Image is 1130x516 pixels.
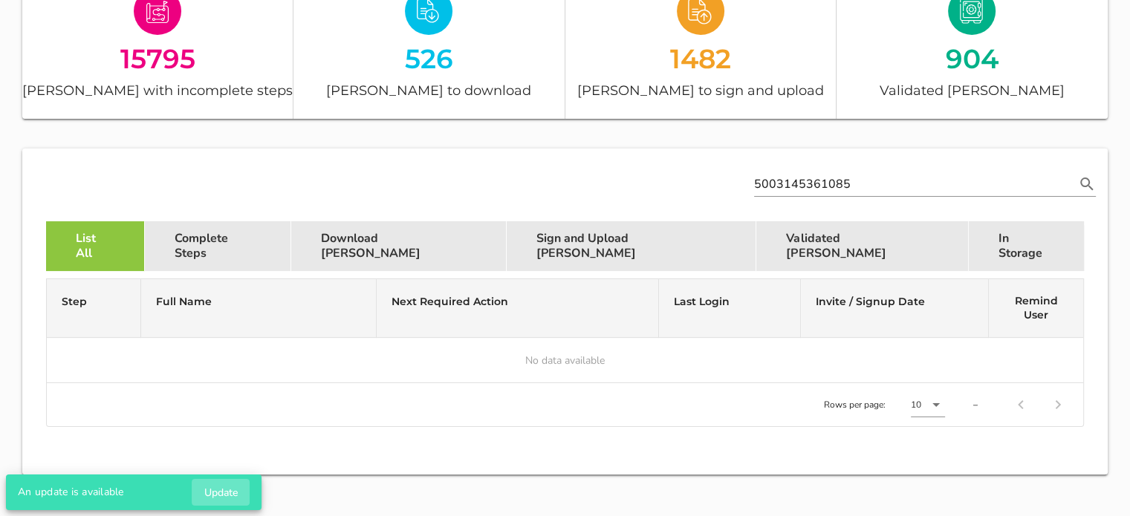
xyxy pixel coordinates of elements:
div: [PERSON_NAME] with incomplete steps [22,79,293,101]
th: Next Required Action: Not sorted. Activate to sort ascending. [377,279,659,338]
th: Step: Not sorted. Activate to sort ascending. [47,279,141,338]
div: List All [46,221,145,271]
span: Step [62,295,87,308]
div: 1482 [565,45,836,71]
span: Next Required Action [392,295,508,308]
div: 10 [911,398,921,411]
span: Update [204,486,238,500]
span: Invite / Signup Date [816,295,925,308]
td: No data available [47,338,1083,382]
div: An update is available [6,474,186,510]
span: Remind User [1015,294,1058,321]
span: Full Name [156,295,212,308]
div: [PERSON_NAME] to download [293,79,564,101]
div: Sign and Upload [PERSON_NAME] [507,221,756,271]
div: [PERSON_NAME] to sign and upload [565,79,836,101]
div: 526 [293,45,564,71]
div: In Storage [969,221,1084,271]
button: Update [192,479,250,506]
th: Last Login: Not sorted. Activate to sort ascending. [659,279,800,338]
div: 10Rows per page: [911,393,945,417]
button: Search name, email, testator ID or ID number appended action [1074,174,1100,194]
div: 15795 [22,45,293,71]
th: Full Name: Not sorted. Activate to sort ascending. [141,279,377,338]
th: Remind User [989,279,1083,338]
span: Last Login [674,295,730,308]
div: 904 [837,45,1108,71]
div: Validated [PERSON_NAME] [837,79,1108,101]
div: Complete Steps [145,221,291,271]
div: Download [PERSON_NAME] [291,221,507,271]
div: – [973,398,978,411]
div: Rows per page: [824,383,945,426]
th: Invite / Signup Date: Not sorted. Activate to sort ascending. [801,279,990,338]
div: Validated [PERSON_NAME] [756,221,969,271]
